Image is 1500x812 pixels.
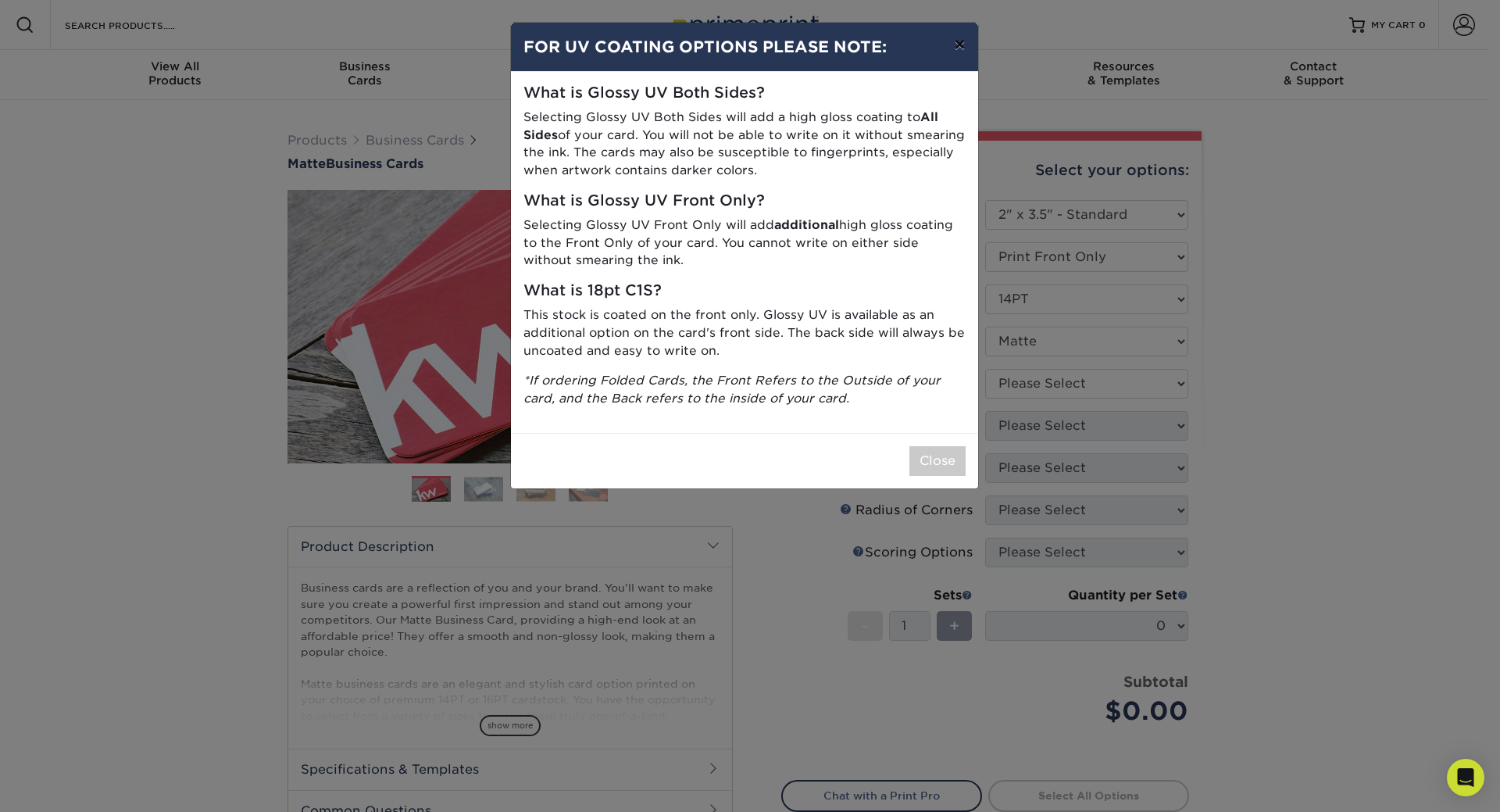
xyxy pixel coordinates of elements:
h4: FOR UV COATING OPTIONS PLEASE NOTE: [523,35,966,59]
button: Close [909,446,966,476]
h5: What is 18pt C1S? [523,282,966,300]
p: Selecting Glossy UV Both Sides will add a high gloss coating to of your card. You will not be abl... [523,109,966,180]
button: × [941,23,977,66]
i: *If ordering Folded Cards, the Front Refers to the Outside of your card, and the Back refers to t... [523,373,941,406]
strong: All Sides [523,109,938,142]
h5: What is Glossy UV Front Only? [523,192,966,210]
h5: What is Glossy UV Both Sides? [523,84,966,102]
strong: additional [774,217,839,232]
p: Selecting Glossy UV Front Only will add high gloss coating to the Front Only of your card. You ca... [523,216,966,270]
p: This stock is coated on the front only. Glossy UV is available as an additional option on the car... [523,306,966,359]
div: Open Intercom Messenger [1447,759,1484,796]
